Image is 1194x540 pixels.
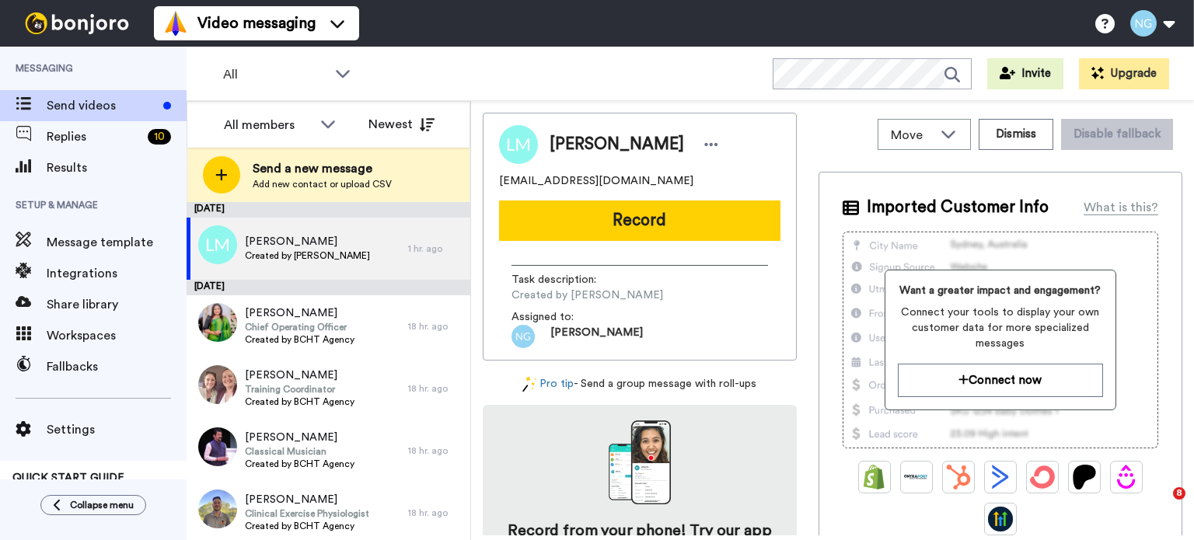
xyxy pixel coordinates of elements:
[946,465,971,489] img: Hubspot
[245,507,369,520] span: Clinical Exercise Physiologist
[867,196,1049,219] span: Imported Customer Info
[357,109,446,140] button: Newest
[522,376,574,392] a: Pro tip
[47,233,187,252] span: Message template
[245,383,354,395] span: Training Coordinator
[253,159,392,178] span: Send a new message
[245,305,354,321] span: [PERSON_NAME]
[187,280,470,295] div: [DATE]
[499,125,538,164] img: Image of Liam Mann
[245,458,354,470] span: Created by BCHT Agency
[499,173,693,189] span: [EMAIL_ADDRESS][DOMAIN_NAME]
[198,303,237,342] img: b932ef26-f684-465b-9f3c-1964c297235a.jpg
[1061,119,1173,150] button: Disable fallback
[245,368,354,383] span: [PERSON_NAME]
[187,202,470,218] div: [DATE]
[988,465,1013,489] img: ActiveCampaign
[408,320,463,333] div: 18 hr. ago
[148,129,171,145] div: 10
[245,321,354,333] span: Chief Operating Officer
[245,430,354,445] span: [PERSON_NAME]
[245,249,370,262] span: Created by [PERSON_NAME]
[47,264,187,283] span: Integrations
[979,119,1053,150] button: Dismiss
[47,96,157,115] span: Send videos
[245,234,370,249] span: [PERSON_NAME]
[408,507,463,519] div: 18 hr. ago
[47,295,187,314] span: Share library
[19,12,135,34] img: bj-logo-header-white.svg
[198,225,237,264] img: lm.png
[609,420,671,504] img: download
[1173,487,1185,500] span: 8
[891,126,933,145] span: Move
[988,507,1013,531] img: GoHighLevel
[511,325,535,348] img: ng.png
[511,272,620,287] span: Task description :
[1114,465,1139,489] img: Drip
[47,127,141,146] span: Replies
[245,492,369,507] span: [PERSON_NAME]
[898,364,1103,397] button: Connect now
[408,382,463,395] div: 18 hr. ago
[898,305,1103,351] span: Connect your tools to display your own customer data for more specialized messages
[499,200,780,241] button: Record
[12,472,124,483] span: QUICK START GUIDE
[224,116,312,134] div: All members
[198,365,237,404] img: de79e7ac-4cef-4cc9-bd8f-c6596037600b.jpg
[40,495,146,515] button: Collapse menu
[408,242,463,255] div: 1 hr. ago
[253,178,392,190] span: Add new contact or upload CSV
[1141,487,1178,524] iframe: Intercom live chat
[245,395,354,408] span: Created by BCHT Agency
[987,58,1063,89] button: Invite
[483,376,797,392] div: - Send a group message with roll-ups
[198,427,237,466] img: 75ff4fff-b6d0-4400-914e-a5b4db2a81f5.jpg
[197,12,316,34] span: Video messaging
[198,489,237,528] img: d03db974-09c0-425b-9fdb-081503eb9070.jpg
[47,357,187,376] span: Fallbacks
[70,499,134,511] span: Collapse menu
[245,445,354,458] span: Classical Musician
[1079,58,1169,89] button: Upgrade
[245,520,369,532] span: Created by BCHT Agency
[245,333,354,346] span: Created by BCHT Agency
[904,465,929,489] img: Ontraport
[47,420,187,439] span: Settings
[408,444,463,457] div: 18 hr. ago
[47,326,187,345] span: Workspaces
[47,159,187,177] span: Results
[511,309,620,325] span: Assigned to:
[1030,465,1055,489] img: ConvertKit
[163,11,188,36] img: vm-color.svg
[1072,465,1097,489] img: Patreon
[898,283,1103,298] span: Want a greater impact and engagement?
[862,465,887,489] img: Shopify
[1084,198,1158,217] div: What is this?
[550,325,643,348] span: [PERSON_NAME]
[511,287,663,303] span: Created by [PERSON_NAME]
[550,133,684,156] span: [PERSON_NAME]
[522,376,536,392] img: magic-wand.svg
[223,65,327,84] span: All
